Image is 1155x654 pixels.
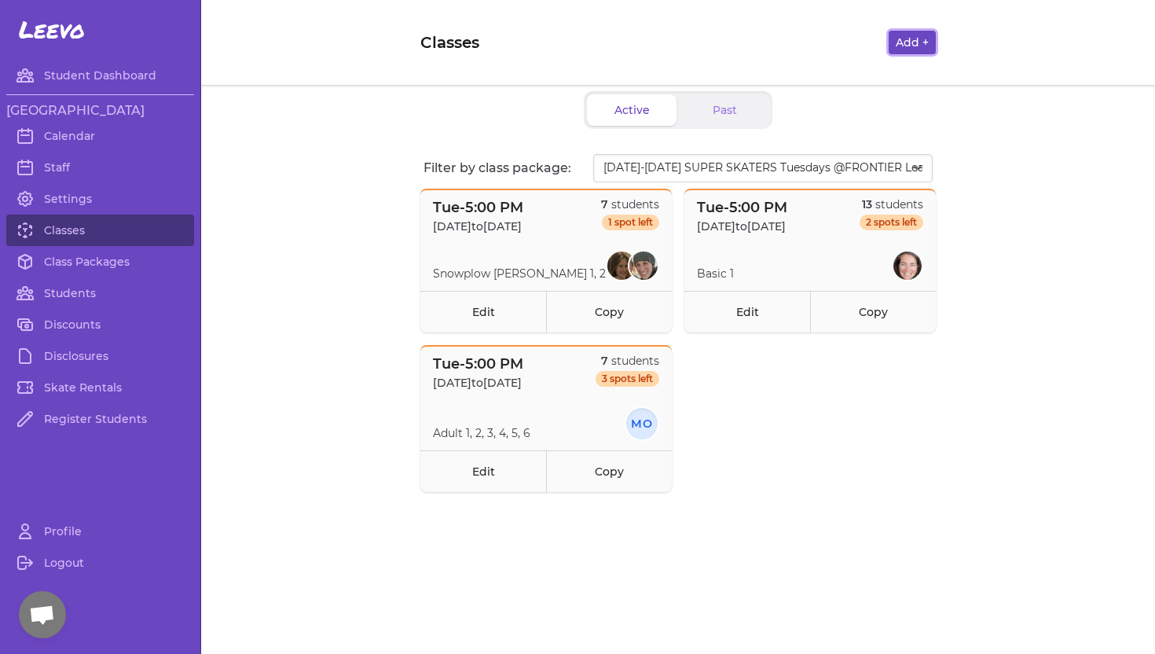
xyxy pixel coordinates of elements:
span: 7 [601,354,608,368]
a: Logout [6,547,194,579]
p: [DATE] to [DATE] [433,219,523,234]
p: Adult 1, 2, 3, 4, 5, 6 [433,425,530,441]
a: Copy [546,450,672,492]
a: Calendar [6,120,194,152]
h3: [GEOGRAPHIC_DATA] [6,101,194,120]
p: Snowplow [PERSON_NAME] 1, 2 [433,266,606,281]
a: Profile [6,516,194,547]
a: Staff [6,152,194,183]
p: Tue - 5:00 PM [433,353,523,375]
span: 7 [601,197,608,211]
p: Filter by class package: [423,159,593,178]
p: Basic 1 [697,266,734,281]
p: students [601,197,659,212]
p: students [596,353,659,369]
a: Settings [6,183,194,215]
a: Disclosures [6,340,194,372]
span: 13 [862,197,872,211]
div: Open chat [19,591,66,638]
p: [DATE] to [DATE] [697,219,787,234]
p: Tue - 5:00 PM [697,197,787,219]
span: 3 spots left [596,371,659,387]
span: 1 spot left [602,215,659,230]
span: Leevo [19,16,85,44]
text: MO [631,417,654,431]
a: Register Students [6,403,194,435]
a: Copy [810,291,936,333]
button: Add + [889,31,936,54]
span: 2 spots left [860,215,923,230]
a: Class Packages [6,246,194,277]
a: Student Dashboard [6,60,194,91]
p: [DATE] to [DATE] [433,375,523,391]
a: Skate Rentals [6,372,194,403]
a: Edit [420,450,546,492]
button: Active [587,94,676,126]
p: students [860,197,923,212]
a: Copy [546,291,672,333]
a: Discounts [6,309,194,340]
p: Tue - 5:00 PM [433,197,523,219]
a: Students [6,277,194,309]
a: Edit [684,291,810,333]
a: Edit [420,291,546,333]
button: Past [680,94,769,126]
a: Classes [6,215,194,246]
